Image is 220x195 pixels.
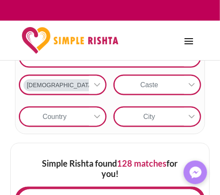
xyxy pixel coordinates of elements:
[20,108,89,126] div: Country
[187,164,204,181] img: Messenger
[115,108,184,126] div: City
[115,76,184,94] div: Caste
[117,158,167,169] span: 128 matches
[27,81,94,90] span: [DEMOGRAPHIC_DATA]
[42,158,178,179] span: Simple Rishta found for you!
